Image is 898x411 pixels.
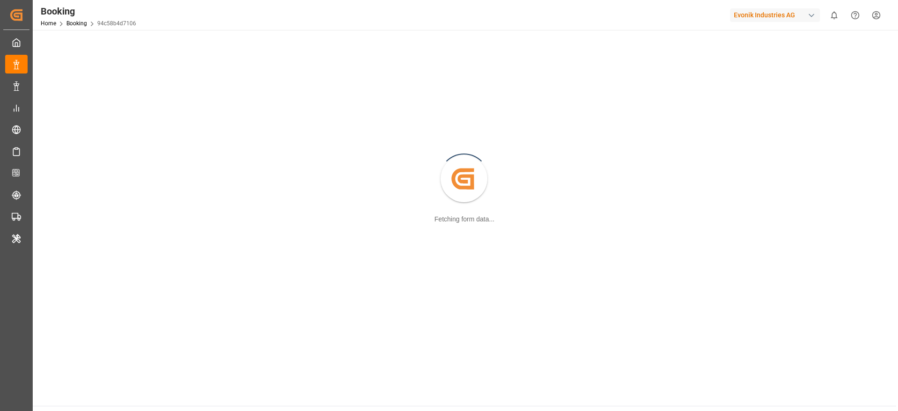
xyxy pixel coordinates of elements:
div: Booking [41,4,136,18]
button: Evonik Industries AG [730,6,824,24]
a: Booking [66,20,87,27]
a: Home [41,20,56,27]
div: Fetching form data... [435,214,494,224]
button: show 0 new notifications [824,5,845,26]
div: Evonik Industries AG [730,8,820,22]
button: Help Center [845,5,866,26]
